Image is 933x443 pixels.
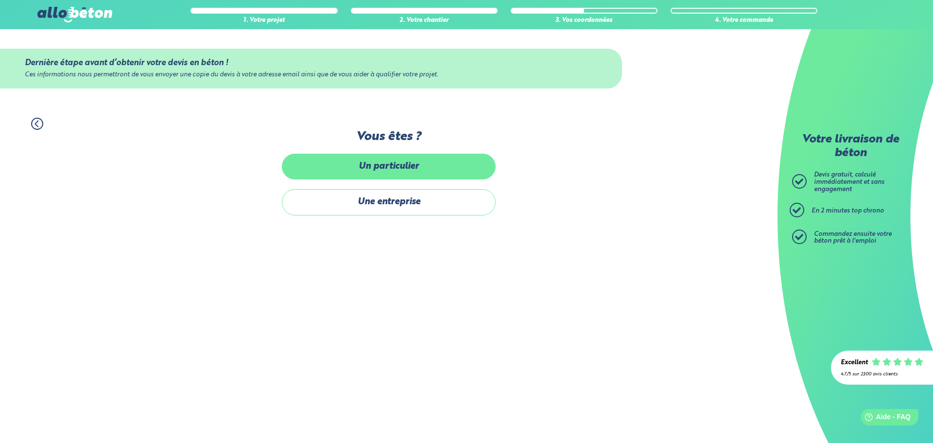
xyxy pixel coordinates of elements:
[351,17,498,24] div: 2. Votre chantier
[671,17,817,24] div: 4. Votre commande
[511,17,657,24] div: 3. Vos coordonnées
[282,189,496,215] label: Une entreprise
[190,17,337,24] div: 1. Votre projet
[37,7,112,22] img: allobéton
[25,71,597,79] div: Ces informations nous permettront de vous envoyer une copie du devis à votre adresse email ainsi ...
[282,154,496,179] label: Un particulier
[25,58,597,68] div: Dernière étape avant d’obtenir votre devis en béton !
[282,130,496,144] label: Vous êtes ?
[847,405,922,432] iframe: Help widget launcher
